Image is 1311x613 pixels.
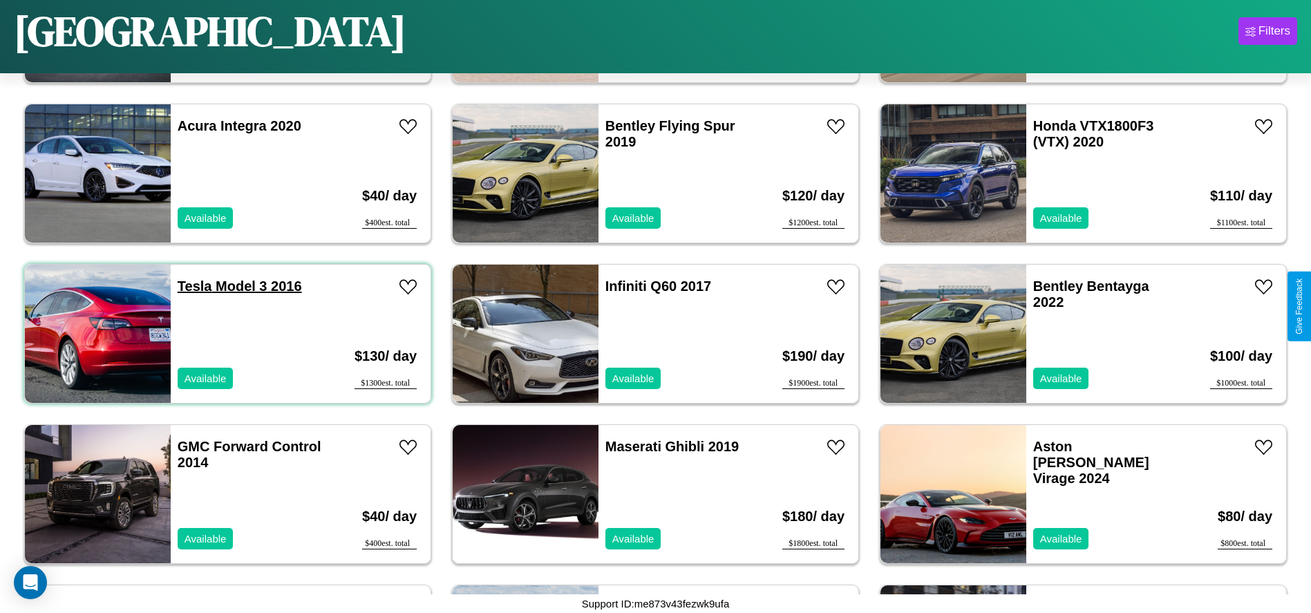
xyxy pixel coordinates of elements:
[612,369,654,388] p: Available
[1210,174,1272,218] h3: $ 110 / day
[1033,279,1149,310] a: Bentley Bentayga 2022
[1033,118,1154,149] a: Honda VTX1800F3 (VTX) 2020
[362,495,417,538] h3: $ 40 / day
[355,334,417,378] h3: $ 130 / day
[1040,529,1082,548] p: Available
[782,334,845,378] h3: $ 190 / day
[782,538,845,549] div: $ 1800 est. total
[178,439,321,470] a: GMC Forward Control 2014
[185,209,227,227] p: Available
[1218,538,1272,549] div: $ 800 est. total
[1210,218,1272,229] div: $ 1100 est. total
[1040,209,1082,227] p: Available
[1218,495,1272,538] h3: $ 80 / day
[1294,279,1304,334] div: Give Feedback
[362,538,417,549] div: $ 400 est. total
[362,218,417,229] div: $ 400 est. total
[1238,17,1297,45] button: Filters
[782,218,845,229] div: $ 1200 est. total
[782,174,845,218] h3: $ 120 / day
[1210,378,1272,389] div: $ 1000 est. total
[14,566,47,599] div: Open Intercom Messenger
[605,118,735,149] a: Bentley Flying Spur 2019
[582,594,729,613] p: Support ID: me873v43fezwk9ufa
[605,439,739,454] a: Maserati Ghibli 2019
[612,529,654,548] p: Available
[1033,439,1149,486] a: Aston [PERSON_NAME] Virage 2024
[362,174,417,218] h3: $ 40 / day
[1258,24,1290,38] div: Filters
[1210,334,1272,378] h3: $ 100 / day
[612,209,654,227] p: Available
[185,529,227,548] p: Available
[14,3,406,59] h1: [GEOGRAPHIC_DATA]
[355,378,417,389] div: $ 1300 est. total
[782,495,845,538] h3: $ 180 / day
[185,369,227,388] p: Available
[178,118,301,133] a: Acura Integra 2020
[782,378,845,389] div: $ 1900 est. total
[1040,369,1082,388] p: Available
[178,279,302,294] a: Tesla Model 3 2016
[605,279,711,294] a: Infiniti Q60 2017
